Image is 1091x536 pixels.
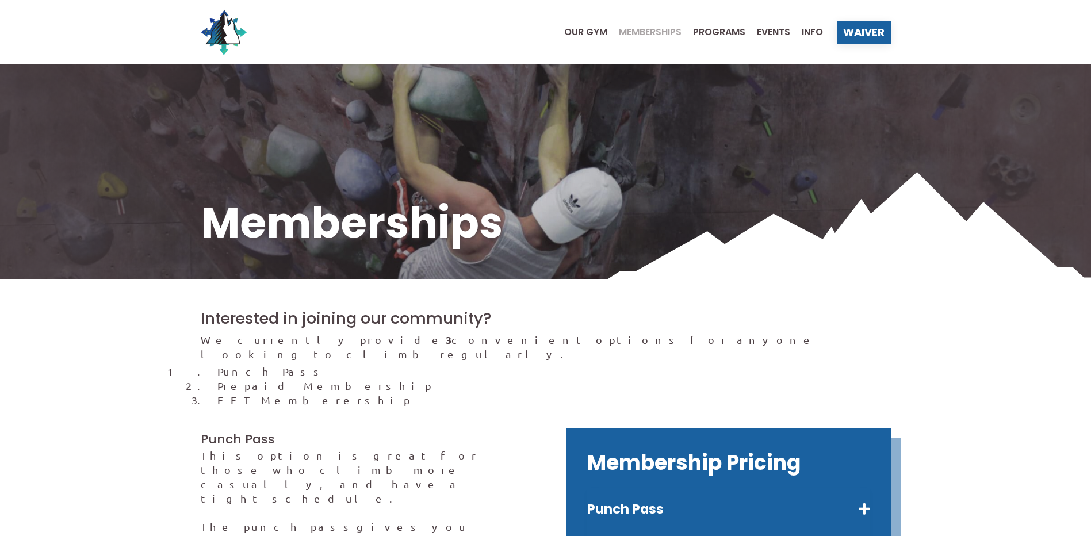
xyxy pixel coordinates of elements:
[745,28,790,37] a: Events
[843,27,885,37] span: Waiver
[802,28,823,37] span: Info
[201,9,247,55] img: North Wall Logo
[201,308,891,330] h2: Interested in joining our community?
[682,28,745,37] a: Programs
[693,28,745,37] span: Programs
[564,28,607,37] span: Our Gym
[201,332,891,361] p: We currently provide convenient options for anyone looking to climb regularly.
[619,28,682,37] span: Memberships
[757,28,790,37] span: Events
[217,393,890,407] li: EFT Memberership
[217,378,890,393] li: Prepaid Membership
[446,333,451,346] strong: 3
[607,28,682,37] a: Memberships
[201,448,525,506] p: This option is great for those who climb more casually, and have a tight schedule.
[837,21,891,44] a: Waiver
[201,431,525,448] h3: Punch Pass
[217,364,890,378] li: Punch Pass
[790,28,823,37] a: Info
[587,449,870,477] h2: Membership Pricing
[553,28,607,37] a: Our Gym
